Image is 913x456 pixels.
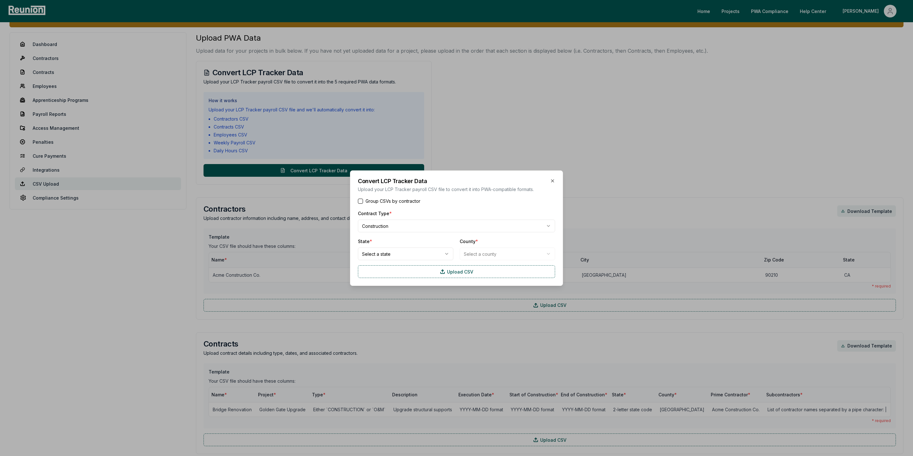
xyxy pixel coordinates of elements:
p: Upload your LCP Tracker payroll CSV file to convert it into PWA-compatible formats. [358,186,555,193]
label: Group CSVs by contractor [366,198,420,204]
label: County [460,239,478,244]
label: Contract Type [358,211,392,216]
label: State [358,239,372,244]
h2: Convert LCP Tracker Data [358,178,555,184]
label: Upload CSV [358,265,555,278]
